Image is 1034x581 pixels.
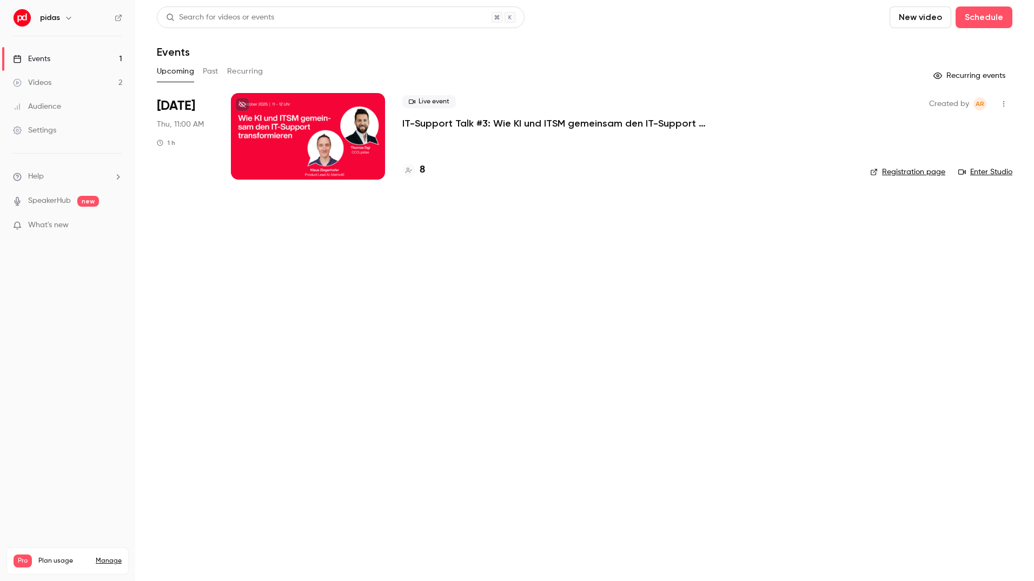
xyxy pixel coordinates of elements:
div: Settings [13,125,56,136]
span: [DATE] [157,97,195,115]
div: Oct 2 Thu, 11:00 AM (Europe/Berlin) [157,93,214,180]
button: New video [890,6,951,28]
button: Past [203,63,218,80]
a: IT-Support Talk #3: Wie KI und ITSM gemeinsam den IT-Support transformieren [402,117,727,130]
span: Help [28,171,44,182]
iframe: Noticeable Trigger [109,221,122,230]
span: What's new [28,220,69,231]
li: help-dropdown-opener [13,171,122,182]
span: Live event [402,95,456,108]
a: 8 [402,163,425,177]
h6: pidas [40,12,60,23]
div: 1 h [157,138,175,147]
h4: 8 [420,163,425,177]
a: Registration page [870,167,945,177]
button: Upcoming [157,63,194,80]
a: Manage [96,557,122,565]
span: Pro [14,554,32,567]
a: SpeakerHub [28,195,71,207]
span: AR [976,97,984,110]
h1: Events [157,45,190,58]
div: Audience [13,101,61,112]
span: Created by [929,97,969,110]
span: Thu, 11:00 AM [157,119,204,130]
button: Schedule [956,6,1012,28]
div: Search for videos or events [166,12,274,23]
button: Recurring events [929,67,1012,84]
button: Recurring [227,63,263,80]
div: Events [13,54,50,64]
img: pidas [14,9,31,27]
span: new [77,196,99,207]
a: Enter Studio [958,167,1012,177]
div: Videos [13,77,51,88]
span: Anja Ryan [973,97,986,110]
span: Plan usage [38,557,89,565]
